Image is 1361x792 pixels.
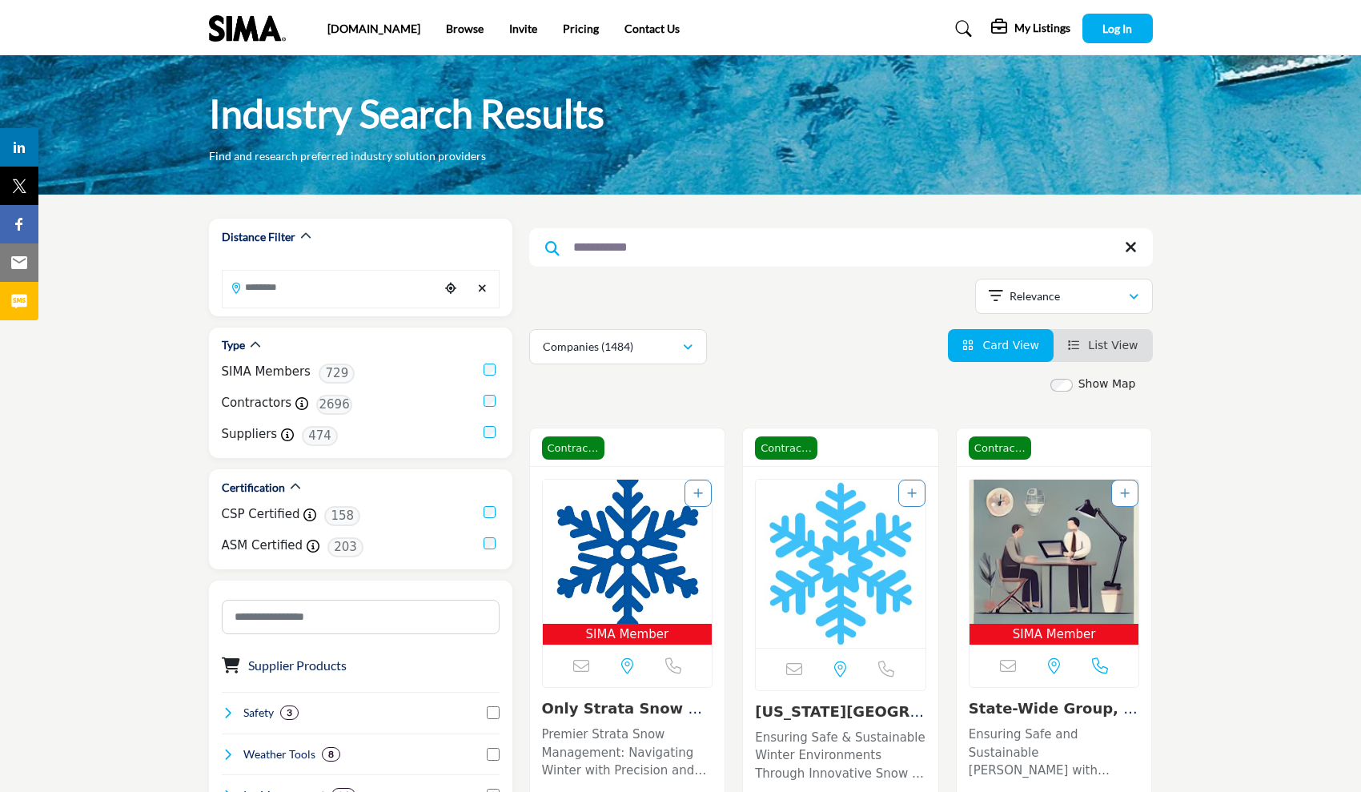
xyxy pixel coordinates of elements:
button: Companies (1484) [529,329,707,364]
a: Ensuring Safe and Sustainable [PERSON_NAME] with Expert Snow and Ice Management Specializing in s... [969,722,1140,780]
h2: Type [222,337,245,353]
h4: Weather Tools: Weather Tools refer to instruments, software, and technologies used to monitor, pr... [243,746,315,762]
span: Contractor [969,436,1031,460]
a: Open Listing in new tab [543,480,713,645]
img: Only Strata Snow Removal [543,480,713,624]
button: Relevance [975,279,1153,314]
h3: Colorado State University [755,703,926,721]
p: Find and research preferred industry solution providers [209,148,486,164]
a: [DOMAIN_NAME] [327,22,420,35]
input: Select Safety checkbox [487,706,500,719]
a: Ensuring Safe & Sustainable Winter Environments Through Innovative Snow & Ice Management Solution... [755,725,926,783]
a: [US_STATE][GEOGRAPHIC_DATA]... [755,703,924,738]
div: 3 Results For Safety [280,706,299,720]
label: Show Map [1078,376,1136,392]
input: Select Weather Tools checkbox [487,748,500,761]
button: Supplier Products [248,656,347,675]
li: Card View [948,329,1054,362]
input: SIMA Members checkbox [484,364,496,376]
span: 2696 [316,395,352,415]
span: Card View [982,339,1038,352]
label: ASM Certified [222,537,303,555]
div: My Listings [991,19,1070,38]
label: CSP Certified [222,505,300,524]
p: Ensuring Safe & Sustainable Winter Environments Through Innovative Snow & Ice Management Solution... [755,729,926,783]
span: 474 [302,426,338,446]
span: Contractor [755,436,817,460]
input: ASM Certified checkbox [484,537,496,549]
b: 8 [328,749,334,760]
label: Contractors [222,394,292,412]
p: Ensuring Safe and Sustainable [PERSON_NAME] with Expert Snow and Ice Management Specializing in s... [969,726,1140,780]
input: Search Category [222,600,500,634]
a: Only Strata Snow Rem... [542,700,709,734]
p: Relevance [1010,288,1060,304]
a: State-Wide Group, LL... [969,700,1138,734]
input: Search Location [223,271,439,303]
a: Add To List [693,487,703,500]
span: SIMA Member [546,625,709,644]
div: Clear search location [471,271,495,306]
div: Choose your current location [439,271,463,306]
a: Contact Us [624,22,680,35]
a: Invite [509,22,537,35]
h2: Distance Filter [222,229,295,245]
a: Open Listing in new tab [756,480,925,648]
a: View List [1068,339,1138,352]
input: Contractors checkbox [484,395,496,407]
h3: State-Wide Group, LLC [969,700,1140,718]
span: Log In [1102,22,1132,35]
h5: My Listings [1014,21,1070,35]
h2: Certification [222,480,285,496]
p: Premier Strata Snow Management: Navigating Winter with Precision and Care Specializing exclusivel... [542,726,713,780]
span: 203 [327,537,363,557]
h1: Industry Search Results [209,89,604,139]
label: Suppliers [222,425,278,444]
label: SIMA Members [222,363,311,381]
a: Pricing [563,22,599,35]
a: View Card [962,339,1039,352]
span: SIMA Member [973,625,1136,644]
a: Search [940,16,982,42]
a: Open Listing in new tab [970,480,1139,645]
input: CSP Certified checkbox [484,506,496,518]
a: Add To List [1120,487,1130,500]
a: Premier Strata Snow Management: Navigating Winter with Precision and Care Specializing exclusivel... [542,722,713,780]
img: State-Wide Group, LLC [970,480,1139,624]
b: 3 [287,707,292,718]
a: Browse [446,22,484,35]
img: Site Logo [209,15,294,42]
button: Log In [1082,14,1153,43]
h3: Only Strata Snow Removal [542,700,713,718]
span: List View [1088,339,1138,352]
p: Companies (1484) [543,339,633,355]
img: Colorado State University [756,480,925,648]
span: Contractor [542,436,604,460]
h4: Safety: Safety refers to the measures, practices, and protocols implemented to protect individual... [243,705,274,721]
div: 8 Results For Weather Tools [322,747,340,762]
input: Suppliers checkbox [484,426,496,438]
span: 729 [319,364,355,384]
li: List View [1054,329,1153,362]
a: Add To List [907,487,917,500]
span: 158 [324,506,360,526]
input: Search Keyword [529,228,1153,267]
